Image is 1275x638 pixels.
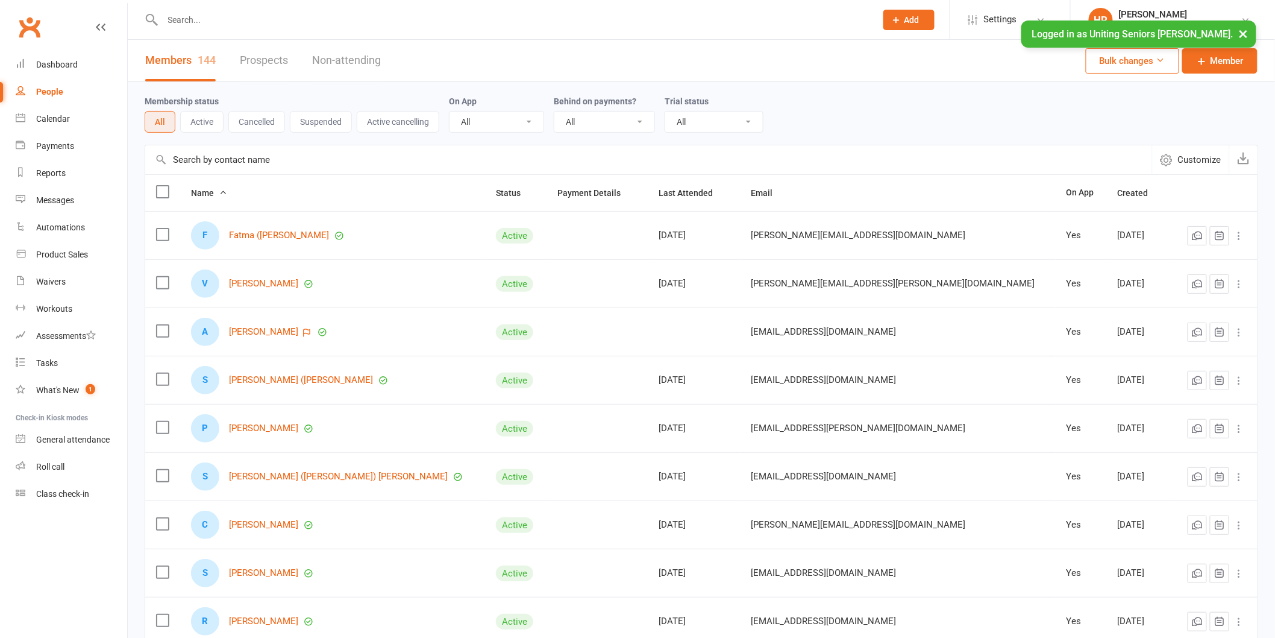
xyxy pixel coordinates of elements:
div: Tasks [36,358,58,368]
div: Active [496,324,533,340]
span: Payment Details [558,188,634,198]
div: General attendance [36,435,110,444]
div: [DATE] [1117,375,1163,385]
div: Yes [1067,423,1096,434]
div: Active [496,373,533,388]
span: [EMAIL_ADDRESS][PERSON_NAME][DOMAIN_NAME] [751,417,965,440]
a: Member [1182,48,1258,74]
a: Reports [16,160,127,187]
button: Status [496,186,534,200]
div: S [191,366,219,394]
div: HR [1089,8,1113,32]
div: Yes [1067,568,1096,578]
span: [PERSON_NAME][EMAIL_ADDRESS][DOMAIN_NAME] [751,224,965,247]
span: [PERSON_NAME][EMAIL_ADDRESS][PERSON_NAME][DOMAIN_NAME] [751,272,1035,295]
input: Search... [159,11,868,28]
span: Name [191,188,227,198]
label: Membership status [145,96,219,106]
a: Workouts [16,295,127,323]
div: [DATE] [659,616,730,627]
span: Email [751,188,786,198]
div: What's New [36,385,80,395]
div: [DATE] [1117,327,1163,337]
div: People [36,87,63,96]
button: Cancelled [228,111,285,133]
a: Messages [16,187,127,214]
div: [DATE] [1117,568,1163,578]
div: Assessments [36,331,96,341]
a: Tasks [16,350,127,377]
div: [DATE] [659,375,730,385]
a: Non-attending [312,40,381,81]
button: Last Attended [659,186,727,200]
div: [DATE] [1117,520,1163,530]
div: Workouts [36,304,72,314]
a: Product Sales [16,241,127,268]
div: Active [496,614,533,630]
div: V [191,270,219,298]
button: Active [180,111,224,133]
div: Yes [1067,279,1096,289]
button: Active cancelling [357,111,439,133]
div: Calendar [36,114,70,124]
div: S [191,559,219,587]
span: 1 [86,384,95,394]
label: On App [449,96,477,106]
button: Email [751,186,786,200]
div: F [191,221,219,250]
div: [DATE] [1117,472,1163,482]
a: Members144 [145,40,216,81]
button: × [1233,21,1255,46]
div: [DATE] [659,279,730,289]
button: Customize [1152,145,1229,174]
span: [EMAIL_ADDRESS][DOMAIN_NAME] [751,610,896,633]
a: [PERSON_NAME] [229,520,298,530]
div: [DATE] [659,472,730,482]
div: C [191,511,219,539]
span: [EMAIL_ADDRESS][DOMAIN_NAME] [751,368,896,391]
div: Yes [1067,327,1096,337]
button: Add [883,10,935,30]
div: [DATE] [659,230,730,241]
button: Created [1117,186,1161,200]
div: Payments [36,141,74,151]
div: Class check-in [36,489,89,499]
span: Add [904,15,919,25]
a: Calendar [16,106,127,133]
span: Logged in as Uniting Seniors [PERSON_NAME]. [1032,28,1233,40]
div: Yes [1067,375,1096,385]
div: [DATE] [659,568,730,578]
span: Member [1211,54,1244,68]
a: Fatma ([PERSON_NAME] [229,230,329,241]
a: [PERSON_NAME] ([PERSON_NAME] [229,375,373,385]
div: Waivers [36,277,66,286]
a: Prospects [240,40,288,81]
div: Yes [1067,230,1096,241]
div: [DATE] [1117,616,1163,627]
button: Bulk changes [1086,48,1179,74]
a: Roll call [16,453,127,481]
div: [DATE] [1117,230,1163,241]
div: [DATE] [1117,423,1163,434]
span: Settings [984,6,1017,33]
div: Active [496,276,533,292]
a: [PERSON_NAME] [229,327,298,337]
span: Customize [1178,153,1221,167]
div: Uniting Seniors [PERSON_NAME] [1119,20,1241,31]
div: Active [496,517,533,533]
a: Waivers [16,268,127,295]
div: [DATE] [659,520,730,530]
div: R [191,607,219,636]
input: Search by contact name [145,145,1152,174]
div: Dashboard [36,60,78,69]
a: [PERSON_NAME] [229,279,298,289]
div: Yes [1067,520,1096,530]
div: Product Sales [36,250,88,259]
a: [PERSON_NAME] [229,423,298,434]
span: [EMAIL_ADDRESS][DOMAIN_NAME] [751,320,896,343]
span: Created [1117,188,1161,198]
button: Name [191,186,227,200]
th: On App [1056,175,1107,211]
label: Behind on payments? [554,96,636,106]
a: [PERSON_NAME] [229,568,298,578]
